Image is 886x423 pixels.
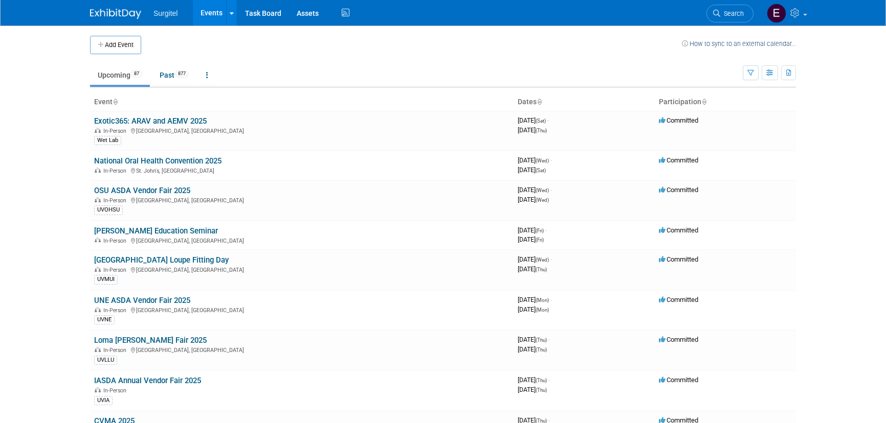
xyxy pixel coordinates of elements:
span: (Wed) [536,197,549,203]
span: [DATE] [518,265,547,273]
div: UVOHSU [94,205,123,215]
a: Sort by Start Date [537,98,542,106]
a: How to sync to an external calendar... [682,40,796,48]
a: IASDA Annual Vendor Fair 2025 [94,376,201,385]
span: (Wed) [536,257,549,263]
span: [DATE] [518,296,552,303]
span: (Thu) [536,378,547,383]
a: UNE ASDA Vendor Fair 2025 [94,296,190,305]
span: [DATE] [518,386,547,393]
span: Committed [659,296,698,303]
a: Exotic365: ARAV and AEMV 2025 [94,116,207,126]
th: Participation [655,93,796,111]
img: In-Person Event [95,307,101,312]
div: UVIA [94,396,113,405]
span: (Fri) [536,228,544,233]
div: [GEOGRAPHIC_DATA], [GEOGRAPHIC_DATA] [94,126,510,134]
span: Surgitel [153,9,178,17]
img: In-Person Event [95,267,101,272]
th: Dates [514,93,655,111]
span: (Thu) [536,128,547,133]
span: [DATE] [518,226,547,234]
img: ExhibitDay [90,9,141,19]
span: In-Person [103,347,129,354]
span: Committed [659,336,698,343]
span: - [550,156,552,164]
th: Event [90,93,514,111]
span: - [548,376,550,384]
a: Sort by Event Name [113,98,118,106]
span: In-Person [103,307,129,314]
span: In-Person [103,267,129,273]
img: In-Person Event [95,168,101,173]
button: Add Event [90,36,141,54]
span: (Fri) [536,237,544,243]
div: [GEOGRAPHIC_DATA], [GEOGRAPHIC_DATA] [94,345,510,354]
span: 87 [131,70,142,78]
span: [DATE] [518,306,549,313]
a: [PERSON_NAME] Education Seminar [94,226,218,236]
span: - [550,255,552,263]
span: (Sat) [536,118,546,124]
div: UVMUI [94,275,118,284]
span: (Thu) [536,267,547,272]
div: Wet Lab [94,136,121,145]
span: [DATE] [518,126,547,134]
span: [DATE] [518,376,550,384]
span: - [548,336,550,343]
span: [DATE] [518,236,544,243]
div: UVLLU [94,356,117,365]
span: In-Person [103,387,129,394]
span: Committed [659,376,698,384]
span: (Sat) [536,168,546,173]
div: UVNE [94,315,115,324]
span: [DATE] [518,345,547,353]
div: St. John's, [GEOGRAPHIC_DATA] [94,166,510,174]
a: [GEOGRAPHIC_DATA] Loupe Fitting Day [94,255,229,265]
span: (Thu) [536,337,547,343]
span: (Mon) [536,297,549,303]
img: In-Person Event [95,347,101,352]
a: Search [706,5,754,22]
img: Event Coordinator [767,4,786,23]
span: In-Person [103,168,129,174]
div: [GEOGRAPHIC_DATA], [GEOGRAPHIC_DATA] [94,236,510,244]
img: In-Person Event [95,197,101,202]
span: Committed [659,186,698,194]
span: In-Person [103,128,129,134]
span: Committed [659,116,698,124]
span: - [550,186,552,194]
span: - [545,226,547,234]
span: [DATE] [518,196,549,203]
img: In-Person Event [95,387,101,392]
span: [DATE] [518,156,552,164]
span: [DATE] [518,186,552,194]
img: In-Person Event [95,238,101,243]
span: [DATE] [518,336,550,343]
span: [DATE] [518,166,546,174]
a: Upcoming87 [90,65,150,85]
div: [GEOGRAPHIC_DATA], [GEOGRAPHIC_DATA] [94,196,510,204]
span: Committed [659,156,698,164]
span: (Wed) [536,187,549,193]
span: [DATE] [518,116,549,124]
span: - [550,296,552,303]
span: (Thu) [536,387,547,393]
span: - [547,116,549,124]
span: [DATE] [518,255,552,263]
a: Loma [PERSON_NAME] Fair 2025 [94,336,207,345]
span: (Thu) [536,347,547,353]
a: National Oral Health Convention 2025 [94,156,221,166]
span: (Wed) [536,158,549,163]
a: Past877 [152,65,196,85]
div: [GEOGRAPHIC_DATA], [GEOGRAPHIC_DATA] [94,306,510,314]
a: OSU ASDA Vendor Fair 2025 [94,186,190,195]
div: [GEOGRAPHIC_DATA], [GEOGRAPHIC_DATA] [94,265,510,273]
span: (Mon) [536,307,549,313]
a: Sort by Participation Type [701,98,706,106]
img: In-Person Event [95,128,101,133]
span: In-Person [103,238,129,244]
span: 877 [175,70,189,78]
span: In-Person [103,197,129,204]
span: Committed [659,255,698,263]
